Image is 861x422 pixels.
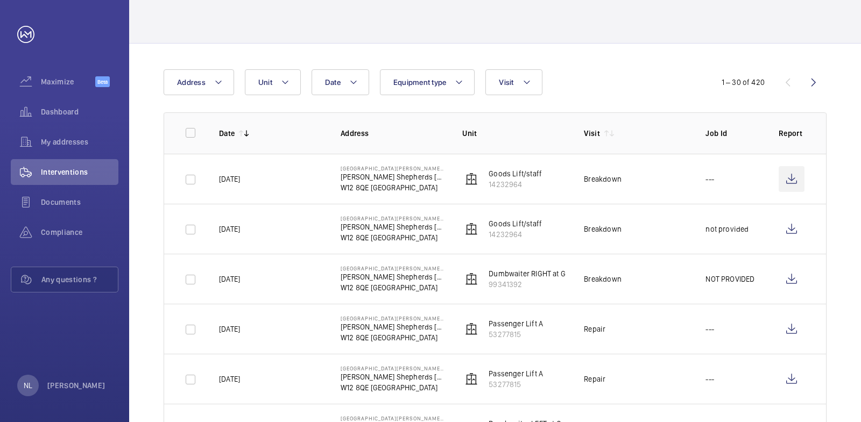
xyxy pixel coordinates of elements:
[95,76,110,87] span: Beta
[41,167,118,177] span: Interventions
[489,179,542,190] p: 14232964
[705,374,714,384] p: ---
[489,168,542,179] p: Goods Lift/staff
[47,380,105,391] p: [PERSON_NAME]
[489,218,542,229] p: Goods Lift/staff
[462,128,567,139] p: Unit
[779,128,804,139] p: Report
[705,274,754,284] p: NOT PROVIDED
[341,415,445,421] p: [GEOGRAPHIC_DATA][PERSON_NAME][PERSON_NAME]
[584,274,622,284] div: Breakdown
[341,221,445,232] p: [PERSON_NAME] Shepherds [PERSON_NAME],
[584,374,605,384] div: Repair
[465,273,478,285] img: elevator.svg
[465,373,478,385] img: elevator.svg
[341,271,445,282] p: [PERSON_NAME] Shepherds [PERSON_NAME],
[489,279,566,290] p: 99341392
[341,371,445,382] p: [PERSON_NAME] Shepherds [PERSON_NAME],
[41,137,118,147] span: My addresses
[219,274,240,284] p: [DATE]
[341,365,445,371] p: [GEOGRAPHIC_DATA][PERSON_NAME][PERSON_NAME]
[584,324,605,334] div: Repair
[341,332,445,343] p: W12 8QE [GEOGRAPHIC_DATA]
[705,174,714,184] p: ---
[219,374,240,384] p: [DATE]
[489,229,542,240] p: 14232964
[41,197,118,208] span: Documents
[705,324,714,334] p: ---
[489,379,543,390] p: 53277815
[705,224,749,234] p: not provided
[24,380,32,391] p: NL
[499,78,513,87] span: Visit
[219,128,235,139] p: Date
[722,77,765,88] div: 1 – 30 of 420
[177,78,206,87] span: Address
[341,165,445,171] p: [GEOGRAPHIC_DATA][PERSON_NAME][PERSON_NAME]
[465,223,478,235] img: elevator.svg
[41,106,118,117] span: Dashboard
[341,182,445,193] p: W12 8QE [GEOGRAPHIC_DATA]
[341,232,445,243] p: W12 8QE [GEOGRAPHIC_DATA]
[393,78,447,87] span: Equipment type
[465,173,478,185] img: elevator.svg
[41,227,118,238] span: Compliance
[341,128,445,139] p: Address
[341,282,445,293] p: W12 8QE [GEOGRAPHIC_DATA]
[341,171,445,182] p: [PERSON_NAME] Shepherds [PERSON_NAME],
[245,69,301,95] button: Unit
[489,268,566,279] p: Dumbwaiter RIGHT at G
[584,128,600,139] p: Visit
[341,382,445,393] p: W12 8QE [GEOGRAPHIC_DATA]
[705,128,761,139] p: Job Id
[41,274,118,285] span: Any questions ?
[312,69,369,95] button: Date
[219,174,240,184] p: [DATE]
[489,318,543,329] p: Passenger Lift A
[164,69,234,95] button: Address
[41,76,95,87] span: Maximize
[219,224,240,234] p: [DATE]
[465,323,478,335] img: elevator.svg
[584,174,622,184] div: Breakdown
[325,78,341,87] span: Date
[341,315,445,321] p: [GEOGRAPHIC_DATA][PERSON_NAME][PERSON_NAME]
[219,324,240,334] p: [DATE]
[489,368,543,379] p: Passenger Lift A
[341,321,445,332] p: [PERSON_NAME] Shepherds [PERSON_NAME],
[584,224,622,234] div: Breakdown
[258,78,272,87] span: Unit
[341,265,445,271] p: [GEOGRAPHIC_DATA][PERSON_NAME][PERSON_NAME]
[489,329,543,340] p: 53277815
[380,69,475,95] button: Equipment type
[485,69,542,95] button: Visit
[341,215,445,221] p: [GEOGRAPHIC_DATA][PERSON_NAME][PERSON_NAME]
